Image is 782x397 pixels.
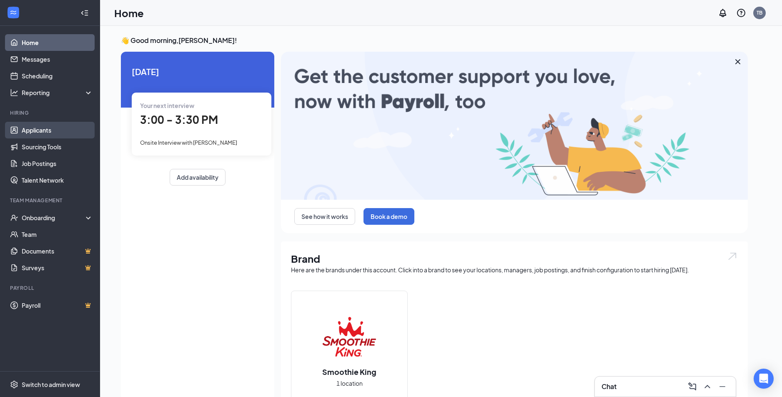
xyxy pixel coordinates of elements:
[10,214,18,222] svg: UserCheck
[22,380,80,389] div: Switch to admin view
[717,382,727,392] svg: Minimize
[281,52,748,200] img: payroll-large.gif
[757,9,762,16] div: TB
[22,259,93,276] a: SurveysCrown
[10,380,18,389] svg: Settings
[132,65,263,78] span: [DATE]
[22,155,93,172] a: Job Postings
[22,34,93,51] a: Home
[170,169,226,186] button: Add availability
[727,251,738,261] img: open.6027fd2a22e1237b5b06.svg
[291,251,738,266] h1: Brand
[602,382,617,391] h3: Chat
[701,380,714,393] button: ChevronUp
[736,8,746,18] svg: QuestionInfo
[22,68,93,84] a: Scheduling
[314,367,385,377] h2: Smoothie King
[22,51,93,68] a: Messages
[686,380,699,393] button: ComposeMessage
[10,284,91,291] div: Payroll
[140,102,194,109] span: Your next interview
[22,88,93,97] div: Reporting
[114,6,144,20] h1: Home
[80,9,89,17] svg: Collapse
[702,382,712,392] svg: ChevronUp
[9,8,18,17] svg: WorkstreamLogo
[22,138,93,155] a: Sourcing Tools
[22,243,93,259] a: DocumentsCrown
[22,122,93,138] a: Applicants
[733,57,743,67] svg: Cross
[22,226,93,243] a: Team
[323,310,376,363] img: Smoothie King
[10,197,91,204] div: Team Management
[754,369,774,389] div: Open Intercom Messenger
[22,172,93,188] a: Talent Network
[10,88,18,97] svg: Analysis
[140,139,237,146] span: Onsite Interview with [PERSON_NAME]
[22,214,86,222] div: Onboarding
[363,208,414,225] button: Book a demo
[718,8,728,18] svg: Notifications
[716,380,729,393] button: Minimize
[22,297,93,314] a: PayrollCrown
[294,208,355,225] button: See how it works
[336,379,363,388] span: 1 location
[291,266,738,274] div: Here are the brands under this account. Click into a brand to see your locations, managers, job p...
[121,36,748,45] h3: 👋 Good morning, [PERSON_NAME] !
[140,113,218,126] span: 3:00 - 3:30 PM
[10,109,91,116] div: Hiring
[687,382,697,392] svg: ComposeMessage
